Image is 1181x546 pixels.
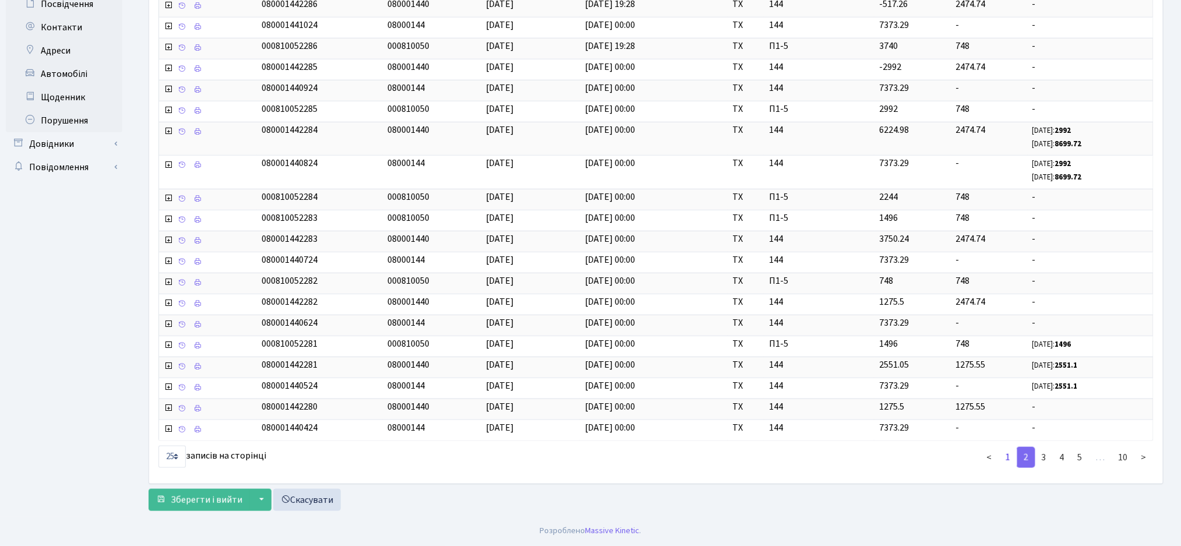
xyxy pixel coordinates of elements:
[956,212,970,224] span: 748
[273,489,341,511] a: Скасувати
[262,379,318,392] span: 080001440524
[769,316,870,330] span: 144
[585,421,635,434] span: [DATE] 00:00
[585,233,635,245] span: [DATE] 00:00
[732,233,760,246] span: ТХ
[262,253,318,266] span: 080001440724
[1032,191,1148,204] span: -
[956,82,959,94] span: -
[732,40,760,53] span: ТХ
[732,295,760,309] span: ТХ
[732,103,760,116] span: ТХ
[486,212,514,224] span: [DATE]
[387,124,429,136] span: 080001440
[262,337,318,350] span: 000810052281
[879,316,909,329] span: 7373.29
[956,379,959,392] span: -
[879,212,898,224] span: 1496
[879,274,893,287] span: 748
[732,19,760,32] span: ТХ
[586,525,640,537] a: Massive Kinetic
[732,191,760,204] span: ТХ
[769,358,870,372] span: 144
[1032,274,1148,288] span: -
[956,103,970,115] span: 748
[387,82,425,94] span: 08000144
[585,19,635,31] span: [DATE] 00:00
[1032,82,1148,95] span: -
[769,124,870,137] span: 144
[732,212,760,225] span: ТХ
[1032,19,1148,32] span: -
[956,295,985,308] span: 2474.74
[585,82,635,94] span: [DATE] 00:00
[486,316,514,329] span: [DATE]
[732,82,760,95] span: ТХ
[262,400,318,413] span: 080001442280
[879,337,898,350] span: 1496
[956,253,959,266] span: -
[879,233,909,245] span: 3750.24
[387,379,425,392] span: 08000144
[486,19,514,31] span: [DATE]
[879,295,904,308] span: 1275.5
[879,253,909,266] span: 7373.29
[999,447,1017,468] a: 1
[387,358,429,371] span: 080001440
[486,295,514,308] span: [DATE]
[387,61,429,73] span: 080001440
[732,274,760,288] span: ТХ
[158,446,266,468] label: записів на сторінці
[879,191,898,203] span: 2244
[769,191,870,204] span: П1-5
[879,124,909,136] span: 6224.98
[956,157,959,170] span: -
[1055,172,1082,182] b: 8699.72
[262,61,318,73] span: 080001442285
[732,124,760,137] span: ТХ
[732,157,760,170] span: ТХ
[1134,447,1154,468] a: >
[956,19,959,31] span: -
[956,61,985,73] span: 2474.74
[387,157,425,170] span: 08000144
[1035,447,1053,468] a: 3
[387,40,429,52] span: 000810050
[262,295,318,308] span: 080001442282
[956,421,959,434] span: -
[486,191,514,203] span: [DATE]
[1032,339,1071,350] small: [DATE]:
[6,86,122,109] a: Щоденник
[1032,233,1148,246] span: -
[262,124,318,136] span: 080001442284
[585,316,635,329] span: [DATE] 00:00
[387,233,429,245] span: 080001440
[262,233,318,245] span: 080001442283
[1032,103,1148,116] span: -
[262,191,318,203] span: 000810052284
[262,421,318,434] span: 080001440424
[1032,253,1148,267] span: -
[980,447,999,468] a: <
[262,82,318,94] span: 080001440924
[732,379,760,393] span: ТХ
[956,274,970,287] span: 748
[6,39,122,62] a: Адреси
[486,421,514,434] span: [DATE]
[956,400,985,413] span: 1275.55
[1055,381,1078,392] b: 2551.1
[732,253,760,267] span: ТХ
[387,316,425,329] span: 08000144
[585,40,635,52] span: [DATE] 19:28
[486,233,514,245] span: [DATE]
[956,316,959,329] span: -
[585,124,635,136] span: [DATE] 00:00
[732,316,760,330] span: ТХ
[262,40,318,52] span: 000810052286
[1055,158,1071,169] b: 2992
[158,446,186,468] select: записів на сторінці
[486,337,514,350] span: [DATE]
[956,40,970,52] span: 748
[1032,381,1078,392] small: [DATE]:
[585,61,635,73] span: [DATE] 00:00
